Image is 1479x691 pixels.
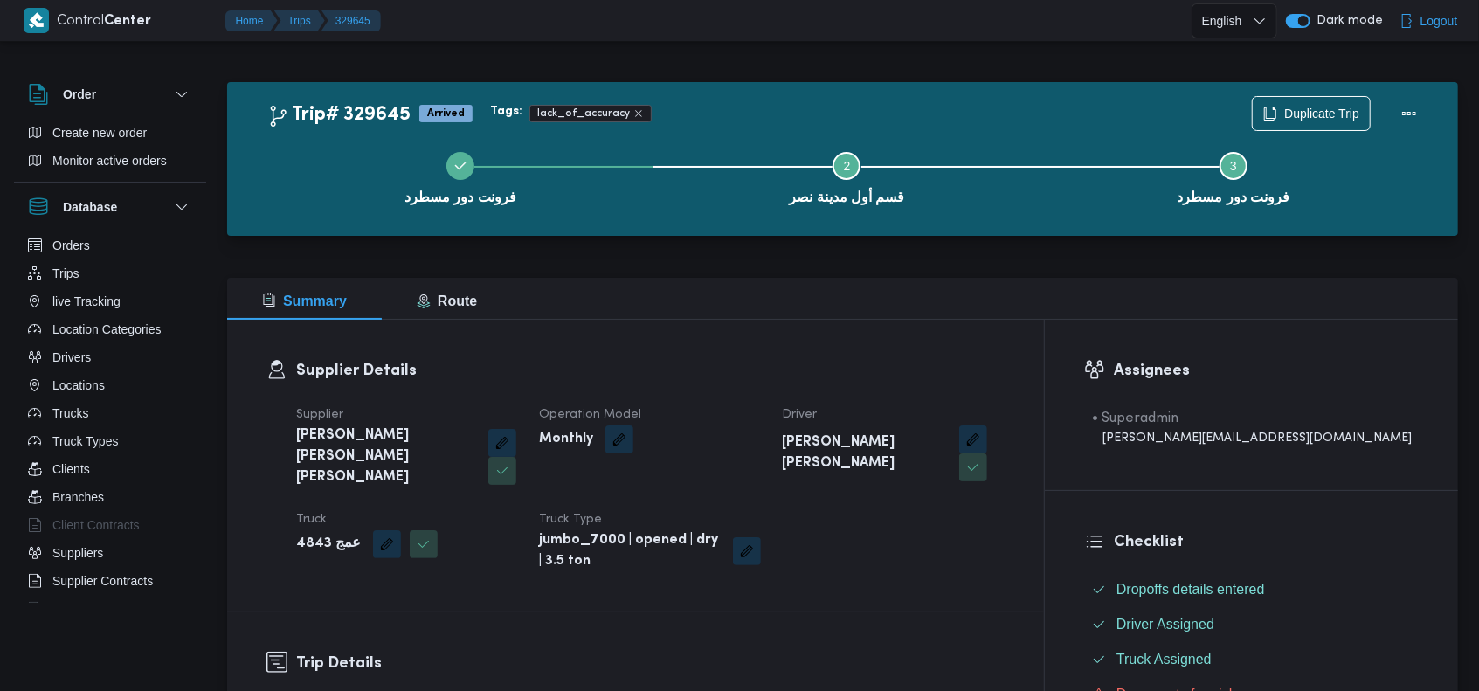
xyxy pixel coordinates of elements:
span: Truck Assigned [1116,652,1212,667]
h3: Supplier Details [296,359,1005,383]
span: 3 [1230,159,1237,173]
span: Driver Assigned [1116,617,1214,632]
span: Driver [782,409,817,420]
span: Truck Type [539,514,602,525]
button: live Tracking [21,287,199,315]
h3: Database [63,197,117,218]
span: Dark mode [1310,14,1384,28]
span: Dropoffs details entered [1116,579,1265,600]
button: Driver Assigned [1085,611,1419,639]
span: live Tracking [52,291,121,312]
span: Truck Assigned [1116,649,1212,670]
button: Monitor active orders [21,147,199,175]
h2: Trip# 329645 [267,104,411,127]
button: 329645 [321,10,381,31]
button: Orders [21,231,199,259]
b: Tags: [490,105,522,119]
span: Create new order [52,122,147,143]
button: قسم أول مدينة نصر [653,131,1040,222]
span: lack_of_accuracy [529,105,652,122]
button: Suppliers [21,539,199,567]
button: Trips [21,259,199,287]
h3: Order [63,84,96,105]
span: Clients [52,459,90,480]
span: Logout [1420,10,1458,31]
button: Trucks [21,399,199,427]
button: Devices [21,595,199,623]
span: Driver Assigned [1116,614,1214,635]
div: Database [14,231,206,610]
button: Truck Types [21,427,199,455]
b: [PERSON_NAME] [PERSON_NAME] [PERSON_NAME] [296,425,476,488]
button: Drivers [21,343,199,371]
button: Create new order [21,119,199,147]
span: فرونت دور مسطرد [1177,187,1289,208]
button: Duplicate Trip [1252,96,1371,131]
button: Dropoffs details entered [1085,576,1419,604]
span: فرونت دور مسطرد [404,187,517,208]
span: Devices [52,598,96,619]
div: • Superadmin [1092,408,1412,429]
span: 2 [844,159,851,173]
button: Supplier Contracts [21,567,199,595]
span: Route [417,294,477,308]
button: Database [28,197,192,218]
button: فرونت دور مسطرد [267,131,653,222]
span: Location Categories [52,319,162,340]
b: jumbo_7000 | opened | dry | 3.5 ton [539,530,721,572]
span: Branches [52,487,104,508]
button: Location Categories [21,315,199,343]
button: Client Contracts [21,511,199,539]
span: Truck [296,514,327,525]
span: Orders [52,235,90,256]
span: Supplier [296,409,343,420]
button: Logout [1393,3,1465,38]
span: • Superadmin mohamed.nabil@illa.com.eg [1092,408,1412,447]
b: Monthly [539,429,593,450]
button: Locations [21,371,199,399]
span: Drivers [52,347,91,368]
button: Truck Assigned [1085,646,1419,674]
b: [PERSON_NAME] [PERSON_NAME] [782,432,947,474]
button: Actions [1392,96,1427,131]
span: Supplier Contracts [52,570,153,591]
span: Dropoffs details entered [1116,582,1265,597]
div: [PERSON_NAME][EMAIL_ADDRESS][DOMAIN_NAME] [1092,429,1412,447]
h3: Assignees [1114,359,1419,383]
span: Locations [52,375,105,396]
button: فرونت دور مسطرد [1040,131,1427,222]
svg: Step 1 is complete [453,159,467,173]
span: Arrived [419,105,473,122]
img: X8yXhbKr1z7QwAAAABJRU5ErkJggg== [24,8,49,33]
b: Center [105,15,152,28]
button: Branches [21,483,199,511]
button: Home [225,10,278,31]
span: Summary [262,294,347,308]
span: Trucks [52,403,88,424]
span: Operation Model [539,409,641,420]
button: Trips [274,10,325,31]
button: Remove trip tag [633,108,644,119]
span: Monitor active orders [52,150,167,171]
span: lack_of_accuracy [537,106,630,121]
b: Arrived [427,108,465,119]
span: Trips [52,263,79,284]
h3: Trip Details [296,652,1005,675]
span: Truck Types [52,431,118,452]
b: عمج 4843 [296,534,361,555]
button: Clients [21,455,199,483]
span: قسم أول مدينة نصر [789,187,904,208]
div: Order [14,119,206,182]
button: Order [28,84,192,105]
span: Duplicate Trip [1284,103,1359,124]
h3: Checklist [1114,530,1419,554]
span: Client Contracts [52,515,140,536]
span: Suppliers [52,542,103,563]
